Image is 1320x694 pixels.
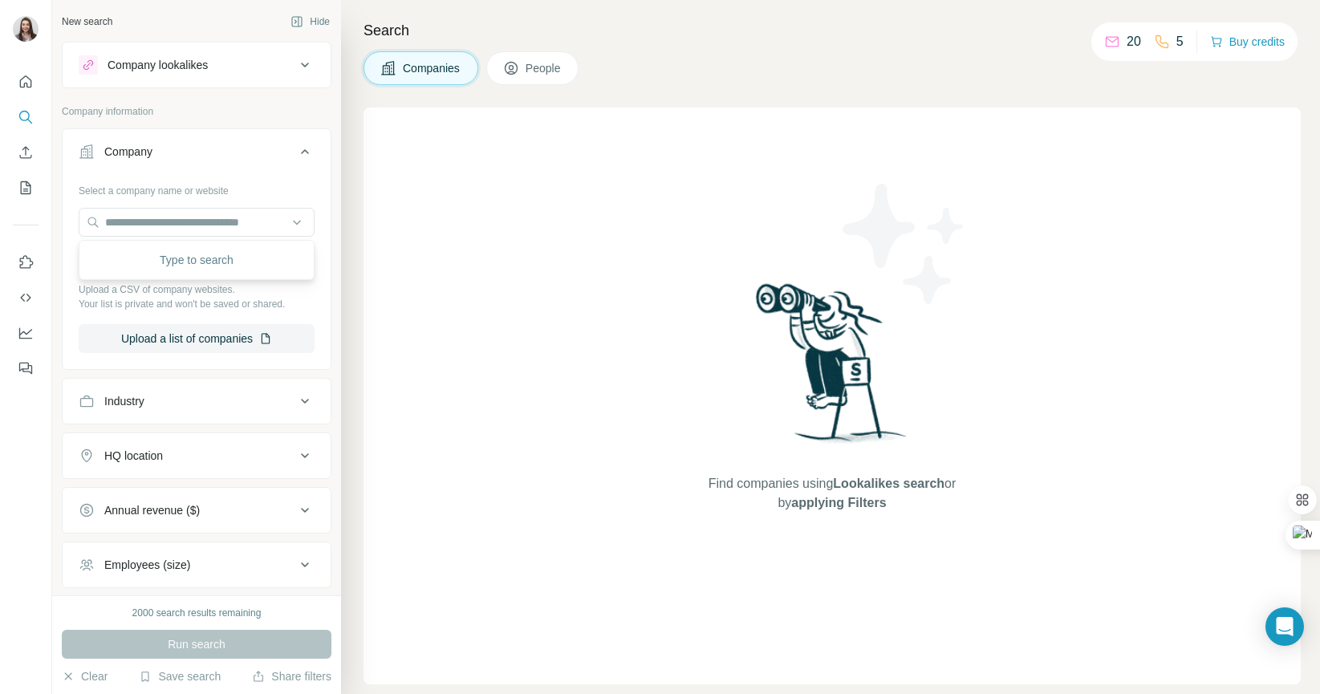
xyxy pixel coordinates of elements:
[79,324,315,353] button: Upload a list of companies
[403,60,461,76] span: Companies
[132,606,262,620] div: 2000 search results remaining
[63,546,331,584] button: Employees (size)
[13,319,39,347] button: Dashboard
[104,144,152,160] div: Company
[62,104,331,119] p: Company information
[364,19,1301,42] h4: Search
[13,354,39,383] button: Feedback
[791,496,886,509] span: applying Filters
[13,283,39,312] button: Use Surfe API
[13,67,39,96] button: Quick start
[79,297,315,311] p: Your list is private and won't be saved or shared.
[526,60,563,76] span: People
[749,279,916,458] img: Surfe Illustration - Woman searching with binoculars
[833,477,944,490] span: Lookalikes search
[1176,32,1184,51] p: 5
[104,502,200,518] div: Annual revenue ($)
[13,16,39,42] img: Avatar
[1127,32,1141,51] p: 20
[279,10,341,34] button: Hide
[62,14,112,29] div: New search
[1210,30,1285,53] button: Buy credits
[79,177,315,198] div: Select a company name or website
[13,138,39,167] button: Enrich CSV
[13,103,39,132] button: Search
[13,173,39,202] button: My lists
[63,46,331,84] button: Company lookalikes
[63,132,331,177] button: Company
[13,248,39,277] button: Use Surfe on LinkedIn
[104,393,144,409] div: Industry
[62,668,108,684] button: Clear
[704,474,961,513] span: Find companies using or by
[104,448,163,464] div: HQ location
[83,244,311,276] div: Type to search
[104,557,190,573] div: Employees (size)
[79,282,315,297] p: Upload a CSV of company websites.
[63,382,331,420] button: Industry
[252,668,331,684] button: Share filters
[832,172,977,316] img: Surfe Illustration - Stars
[1265,607,1304,646] div: Open Intercom Messenger
[63,436,331,475] button: HQ location
[139,668,221,684] button: Save search
[63,491,331,530] button: Annual revenue ($)
[108,57,208,73] div: Company lookalikes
